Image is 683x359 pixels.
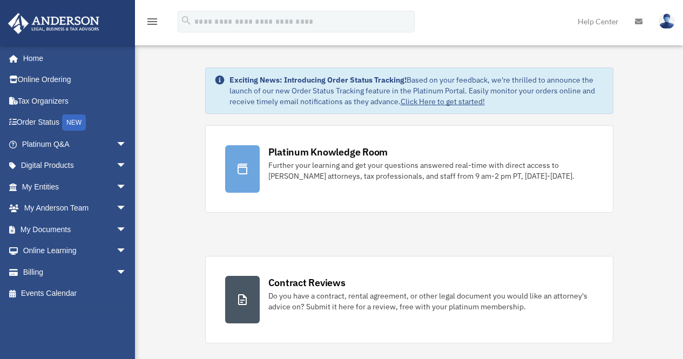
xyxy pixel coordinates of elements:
[116,198,138,220] span: arrow_drop_down
[659,13,675,29] img: User Pic
[229,74,604,107] div: Based on your feedback, we're thrilled to announce the launch of our new Order Status Tracking fe...
[8,133,143,155] a: Platinum Q&Aarrow_drop_down
[116,219,138,241] span: arrow_drop_down
[8,240,143,262] a: Online Learningarrow_drop_down
[116,261,138,283] span: arrow_drop_down
[62,114,86,131] div: NEW
[8,198,143,219] a: My Anderson Teamarrow_drop_down
[8,112,143,134] a: Order StatusNEW
[116,240,138,262] span: arrow_drop_down
[8,261,143,283] a: Billingarrow_drop_down
[8,90,143,112] a: Tax Organizers
[146,19,159,28] a: menu
[116,155,138,177] span: arrow_drop_down
[116,133,138,155] span: arrow_drop_down
[180,15,192,26] i: search
[268,160,593,181] div: Further your learning and get your questions answered real-time with direct access to [PERSON_NAM...
[8,176,143,198] a: My Entitiesarrow_drop_down
[401,97,485,106] a: Click Here to get started!
[116,176,138,198] span: arrow_drop_down
[8,48,138,69] a: Home
[268,276,346,289] div: Contract Reviews
[229,75,407,85] strong: Exciting News: Introducing Order Status Tracking!
[5,13,103,34] img: Anderson Advisors Platinum Portal
[268,290,593,312] div: Do you have a contract, rental agreement, or other legal document you would like an attorney's ad...
[8,283,143,304] a: Events Calendar
[146,15,159,28] i: menu
[8,69,143,91] a: Online Ordering
[8,155,143,177] a: Digital Productsarrow_drop_down
[205,125,613,213] a: Platinum Knowledge Room Further your learning and get your questions answered real-time with dire...
[268,145,388,159] div: Platinum Knowledge Room
[205,256,613,343] a: Contract Reviews Do you have a contract, rental agreement, or other legal document you would like...
[8,219,143,240] a: My Documentsarrow_drop_down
